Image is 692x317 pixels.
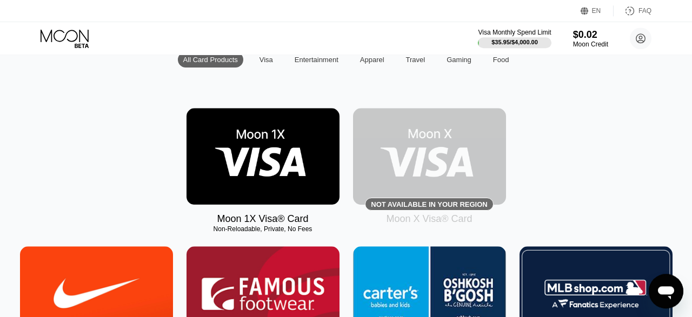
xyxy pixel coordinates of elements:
[355,52,390,68] div: Apparel
[478,29,551,48] div: Visa Monthly Spend Limit$35.95/$4,000.00
[178,52,243,68] div: All Card Products
[406,56,425,64] div: Travel
[353,108,506,205] div: Not available in your region
[573,29,608,48] div: $0.02Moon Credit
[187,225,340,233] div: Non-Reloadable, Private, No Fees
[295,56,338,64] div: Entertainment
[649,274,683,308] iframe: Button to launch messaging window, conversation in progress
[638,7,651,15] div: FAQ
[488,52,515,68] div: Food
[371,200,487,208] div: Not available in your region
[478,29,551,36] div: Visa Monthly Spend Limit
[491,39,538,45] div: $35.95 / $4,000.00
[573,41,608,48] div: Moon Credit
[493,56,509,64] div: Food
[289,52,344,68] div: Entertainment
[581,5,614,16] div: EN
[386,213,472,225] div: Moon X Visa® Card
[360,56,384,64] div: Apparel
[217,213,308,225] div: Moon 1X Visa® Card
[592,7,601,15] div: EN
[401,52,431,68] div: Travel
[441,52,477,68] div: Gaming
[259,56,273,64] div: Visa
[183,56,238,64] div: All Card Products
[573,29,608,41] div: $0.02
[447,56,471,64] div: Gaming
[614,5,651,16] div: FAQ
[254,52,278,68] div: Visa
